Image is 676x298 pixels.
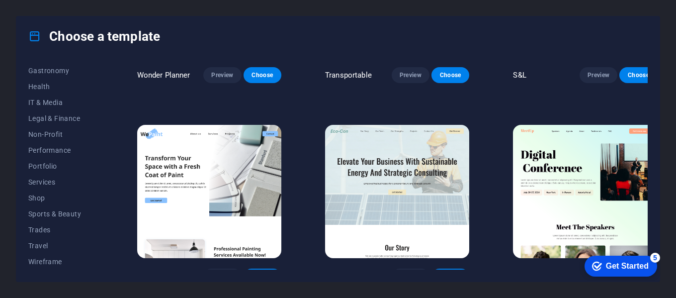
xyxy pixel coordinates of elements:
span: Choose [439,71,461,79]
span: Sports & Beauty [28,210,93,218]
span: Preview [588,71,609,79]
span: Choose [252,71,273,79]
span: Preview [400,71,422,79]
button: Choose [244,67,281,83]
button: Health [28,79,93,95]
span: Shop [28,194,93,202]
p: Wonder Planner [137,70,190,80]
button: Preview [392,67,429,83]
button: Preview [203,67,241,83]
p: S&L [513,70,526,80]
p: Transportable [325,70,372,80]
img: Eco-Con [325,125,469,258]
button: Choose [619,67,657,83]
span: Legal & Finance [28,114,93,122]
button: Travel [28,238,93,254]
button: Choose [244,269,281,285]
div: 5 [74,2,84,12]
button: Services [28,174,93,190]
button: Choose [431,269,469,285]
button: Legal & Finance [28,110,93,126]
button: Preview [580,67,617,83]
div: Get Started [29,11,72,20]
span: Performance [28,146,93,154]
button: Gastronomy [28,63,93,79]
h4: Choose a template [28,28,160,44]
button: Shop [28,190,93,206]
span: Non-Profit [28,130,93,138]
button: Non-Profit [28,126,93,142]
button: Performance [28,142,93,158]
div: Get Started 5 items remaining, 0% complete [8,5,81,26]
span: Choose [627,71,649,79]
span: Gastronomy [28,67,93,75]
span: Wireframe [28,258,93,266]
span: Trades [28,226,93,234]
span: Portfolio [28,162,93,170]
button: Trades [28,222,93,238]
button: Portfolio [28,158,93,174]
button: Preview [392,269,429,285]
img: WePaint [137,125,281,258]
span: IT & Media [28,99,93,106]
button: Wireframe [28,254,93,270]
button: Preview [203,269,241,285]
span: Health [28,83,93,91]
span: Travel [28,242,93,250]
button: Sports & Beauty [28,206,93,222]
span: Preview [211,71,233,79]
button: Choose [431,67,469,83]
button: IT & Media [28,95,93,110]
img: MeetUp [513,125,657,258]
span: Services [28,178,93,186]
